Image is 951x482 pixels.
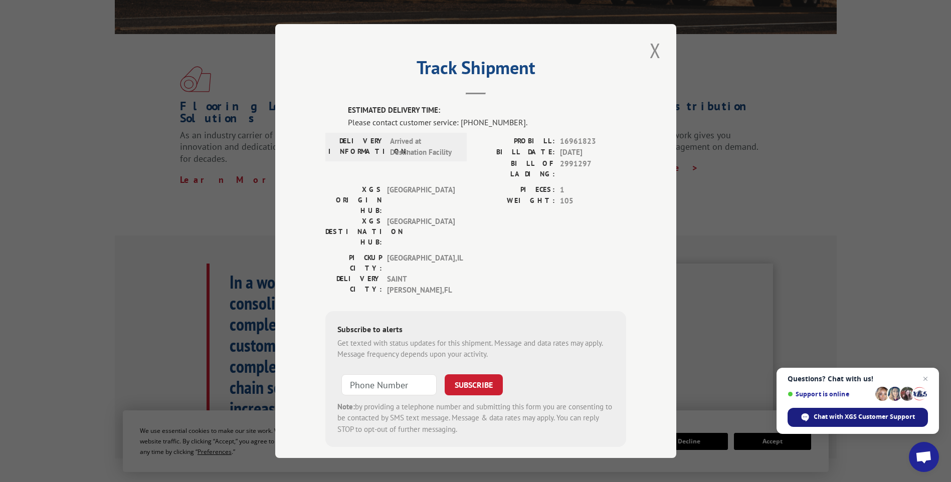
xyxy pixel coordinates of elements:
[788,408,928,427] span: Chat with XGS Customer Support
[341,374,437,395] input: Phone Number
[560,184,626,196] span: 1
[325,184,382,216] label: XGS ORIGIN HUB:
[390,136,458,158] span: Arrived at Destination Facility
[476,136,555,147] label: PROBILL:
[814,412,915,421] span: Chat with XGS Customer Support
[337,323,614,338] div: Subscribe to alerts
[788,390,872,398] span: Support is online
[337,401,614,435] div: by providing a telephone number and submitting this form you are consenting to be contacted by SM...
[909,442,939,472] a: Open chat
[328,136,385,158] label: DELIVERY INFORMATION:
[560,136,626,147] span: 16961823
[445,374,503,395] button: SUBSCRIBE
[337,338,614,360] div: Get texted with status updates for this shipment. Message and data rates may apply. Message frequ...
[647,37,664,64] button: Close modal
[337,402,355,411] strong: Note:
[325,216,382,248] label: XGS DESTINATION HUB:
[560,147,626,158] span: [DATE]
[348,116,626,128] div: Please contact customer service: [PHONE_NUMBER].
[325,253,382,274] label: PICKUP CITY:
[476,184,555,196] label: PIECES:
[476,158,555,179] label: BILL OF LADING:
[560,195,626,207] span: 105
[476,147,555,158] label: BILL DATE:
[387,216,455,248] span: [GEOGRAPHIC_DATA]
[325,61,626,80] h2: Track Shipment
[387,274,455,296] span: SAINT [PERSON_NAME] , FL
[387,184,455,216] span: [GEOGRAPHIC_DATA]
[348,105,626,116] label: ESTIMATED DELIVERY TIME:
[476,195,555,207] label: WEIGHT:
[788,375,928,383] span: Questions? Chat with us!
[560,158,626,179] span: 2991297
[387,253,455,274] span: [GEOGRAPHIC_DATA] , IL
[325,274,382,296] label: DELIVERY CITY:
